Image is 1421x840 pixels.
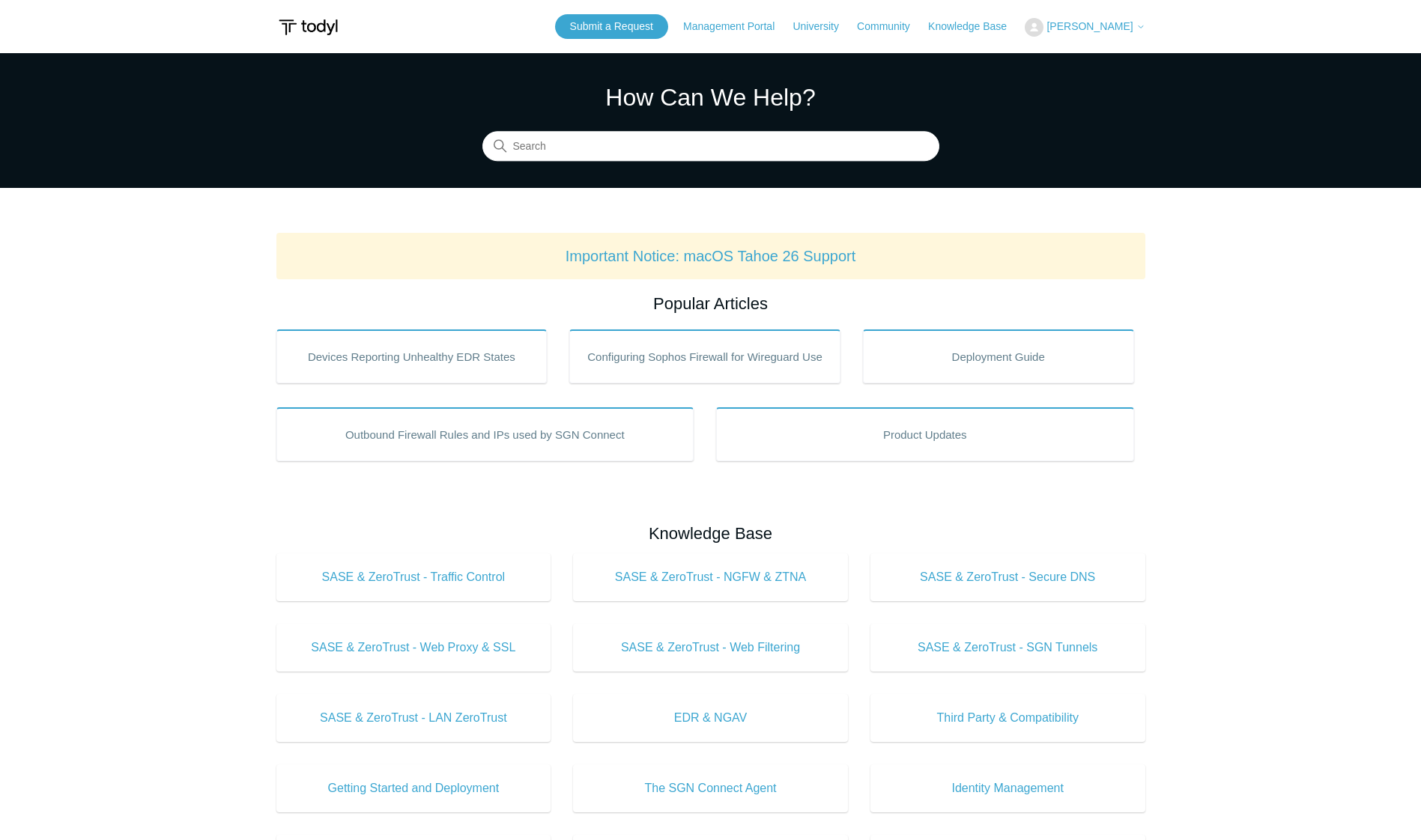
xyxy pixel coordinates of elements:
[276,291,1145,316] h2: Popular Articles
[1046,20,1133,32] span: [PERSON_NAME]
[857,19,925,34] a: Community
[596,779,825,797] span: The SGN Connect Agent
[893,779,1123,797] span: Identity Management
[299,779,529,797] span: Getting Started and Deployment
[893,709,1123,727] span: Third Party & Compatibility
[276,624,551,672] a: SASE & ZeroTrust - Web Proxy & SSL
[573,694,848,742] a: EDR & NGAV
[299,568,529,586] span: SASE & ZeroTrust - Traffic Control
[928,19,1022,34] a: Knowledge Base
[716,407,1134,461] a: Product Updates
[276,553,551,601] a: SASE & ZeroTrust - Traffic Control
[596,709,825,727] span: EDR & NGAV
[1025,18,1145,37] button: [PERSON_NAME]
[870,694,1145,742] a: Third Party & Compatibility
[276,407,694,461] a: Outbound Firewall Rules and IPs used by SGN Connect
[276,13,340,41] img: Todyl Support Center Help Center home page
[299,709,529,727] span: SASE & ZeroTrust - LAN ZeroTrust
[276,521,1145,546] h2: Knowledge Base
[276,329,548,383] a: Devices Reporting Unhealthy EDR States
[482,79,939,115] h1: How Can We Help?
[596,639,825,657] span: SASE & ZeroTrust - Web Filtering
[276,694,551,742] a: SASE & ZeroTrust - LAN ZeroTrust
[555,14,668,39] a: Submit a Request
[683,19,790,34] a: Management Portal
[893,639,1123,657] span: SASE & ZeroTrust - SGN Tunnels
[299,639,529,657] span: SASE & ZeroTrust - Web Proxy & SSL
[482,132,939,162] input: Search
[596,568,825,586] span: SASE & ZeroTrust - NGFW & ZTNA
[893,568,1123,586] span: SASE & ZeroTrust - Secure DNS
[573,764,848,812] a: The SGN Connect Agent
[566,248,856,264] a: Important Notice: macOS Tahoe 26 Support
[793,19,853,34] a: University
[870,764,1145,812] a: Identity Management
[870,624,1145,672] a: SASE & ZeroTrust - SGN Tunnels
[573,553,848,601] a: SASE & ZeroTrust - NGFW & ZTNA
[276,764,551,812] a: Getting Started and Deployment
[573,624,848,672] a: SASE & ZeroTrust - Web Filtering
[863,329,1134,383] a: Deployment Guide
[569,329,840,383] a: Configuring Sophos Firewall for Wireguard Use
[870,553,1145,601] a: SASE & ZeroTrust - Secure DNS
